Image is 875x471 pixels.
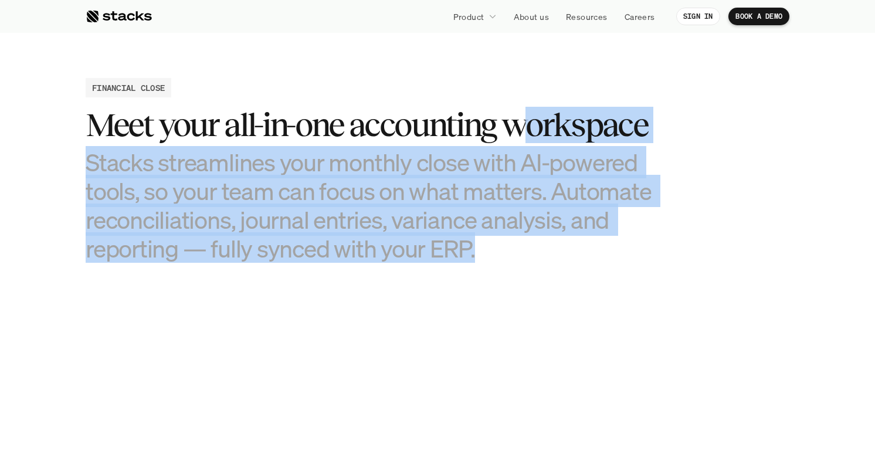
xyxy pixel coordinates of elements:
a: SIGN IN [676,8,720,25]
h3: Meet your all-in-one accounting workspace [86,107,672,143]
a: Careers [618,6,662,27]
p: Resources [566,11,608,23]
p: Careers [625,11,655,23]
p: BOOK A DEMO [735,12,782,21]
p: About us [514,11,549,23]
a: About us [507,6,556,27]
a: Privacy Policy [138,272,190,280]
p: SIGN IN [683,12,713,21]
a: BOOK A DEMO [728,8,789,25]
h2: FINANCIAL CLOSE [92,82,165,94]
h3: Stacks streamlines your monthly close with AI-powered tools, so your team can focus on what matte... [86,148,672,263]
a: Resources [559,6,615,27]
p: Product [453,11,484,23]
